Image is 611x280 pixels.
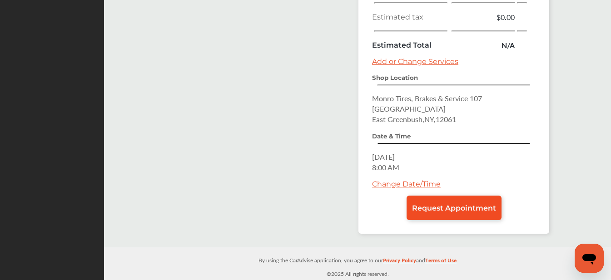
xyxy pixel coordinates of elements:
[372,74,418,81] strong: Shop Location
[104,247,611,280] div: © 2025 All rights reserved.
[372,57,458,66] a: Add or Change Services
[372,93,482,103] span: Monro Tires, Brakes & Service 107
[372,162,399,172] span: 8:00 AM
[372,152,395,162] span: [DATE]
[407,196,502,220] a: Request Appointment
[383,255,416,269] a: Privacy Policy
[425,255,457,269] a: Terms of Use
[450,10,517,25] td: $0.00
[370,38,450,53] td: Estimated Total
[104,255,611,265] p: By using the CarAdvise application, you agree to our and
[372,114,456,124] span: East Greenbush , NY , 12061
[412,204,496,212] span: Request Appointment
[450,38,517,53] td: N/A
[372,103,446,114] span: [GEOGRAPHIC_DATA]
[370,10,450,25] td: Estimated tax
[372,133,411,140] strong: Date & Time
[372,180,441,188] a: Change Date/Time
[575,244,604,273] iframe: Button to launch messaging window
